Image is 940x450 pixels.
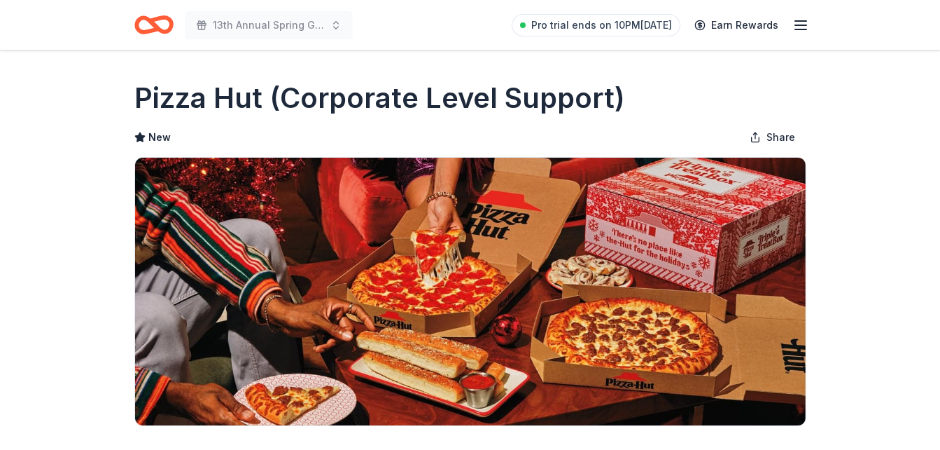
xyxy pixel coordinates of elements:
[738,123,806,151] button: Share
[134,8,174,41] a: Home
[531,17,672,34] span: Pro trial ends on 10PM[DATE]
[213,17,325,34] span: 13th Annual Spring Gala and Fundraiser
[134,79,625,118] h1: Pizza Hut (Corporate Level Support)
[766,129,795,146] span: Share
[148,129,171,146] span: New
[512,14,680,36] a: Pro trial ends on 10PM[DATE]
[686,13,787,38] a: Earn Rewards
[135,158,806,425] img: Image for Pizza Hut (Corporate Level Support)
[185,11,353,39] button: 13th Annual Spring Gala and Fundraiser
